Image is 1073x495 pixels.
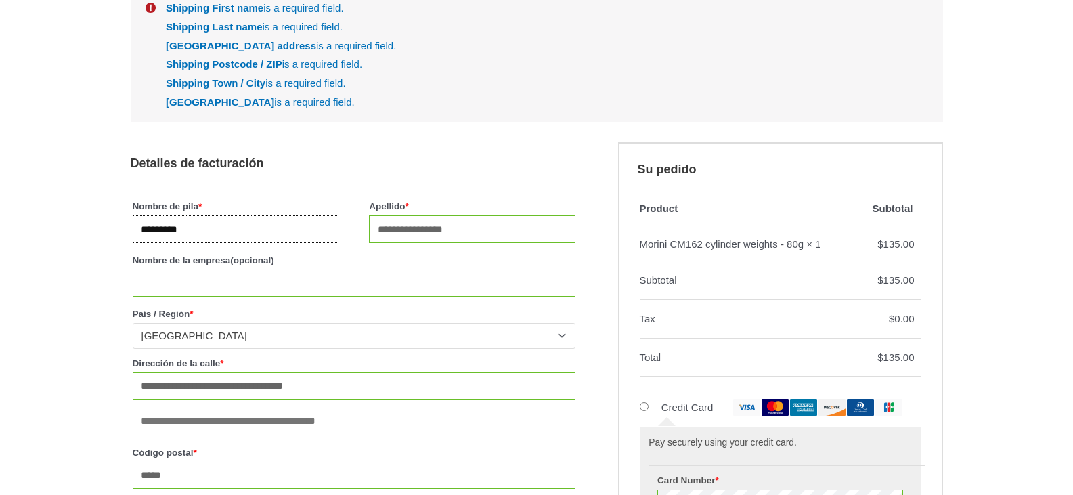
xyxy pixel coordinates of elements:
[877,351,914,363] bdi: 135.00
[877,238,914,250] bdi: 135.00
[166,2,263,14] strong: Shipping First name
[863,190,921,228] th: Subtotal
[640,261,863,300] th: Subtotal
[166,40,396,51] a: [GEOGRAPHIC_DATA] addressis a required field.
[640,300,863,339] th: Tax
[790,399,817,416] img: amex
[133,323,575,348] span: País/Región
[657,471,917,490] label: Card Number
[369,201,405,211] font: Apellido
[166,96,355,108] a: [GEOGRAPHIC_DATA]is a required field.
[889,313,894,324] span: $
[818,399,846,416] img: discover
[638,163,697,176] font: Su pedido
[133,255,231,265] font: Nombre de la empresa
[133,448,194,458] font: Código postal
[141,329,554,343] span: España
[889,313,915,324] bdi: 0.00
[133,358,221,368] font: Dirección de la calle
[131,156,264,170] font: Detalles de facturación
[877,274,914,286] bdi: 135.00
[877,351,883,363] span: $
[166,21,263,33] strong: Shipping Last name
[166,77,265,89] strong: Shipping Town / City
[166,21,343,33] a: Shipping Last nameis a required field.
[133,309,190,319] font: País / Región
[230,255,274,265] font: (opcional)
[733,399,760,416] img: visa
[166,96,274,108] strong: [GEOGRAPHIC_DATA]
[166,2,344,14] a: Shipping First nameis a required field.
[875,399,902,416] img: jcb
[806,235,820,254] strong: × 1
[877,238,883,250] span: $
[166,58,282,70] strong: Shipping Postcode / ZIP
[649,436,911,450] p: Pay securely using your credit card.
[847,399,874,416] img: dinersclub
[877,274,883,286] span: $
[166,77,346,89] a: Shipping Town / Cityis a required field.
[133,201,199,211] font: Nombre de pila
[640,235,804,254] div: Morini CM162 cylinder weights - 80g
[166,40,316,51] strong: [GEOGRAPHIC_DATA] address
[141,330,247,341] font: [GEOGRAPHIC_DATA]
[166,58,362,70] a: Shipping Postcode / ZIPis a required field.
[640,339,863,377] th: Total
[640,190,863,228] th: Product
[762,399,789,416] img: mastercard
[661,402,902,413] label: Credit Card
